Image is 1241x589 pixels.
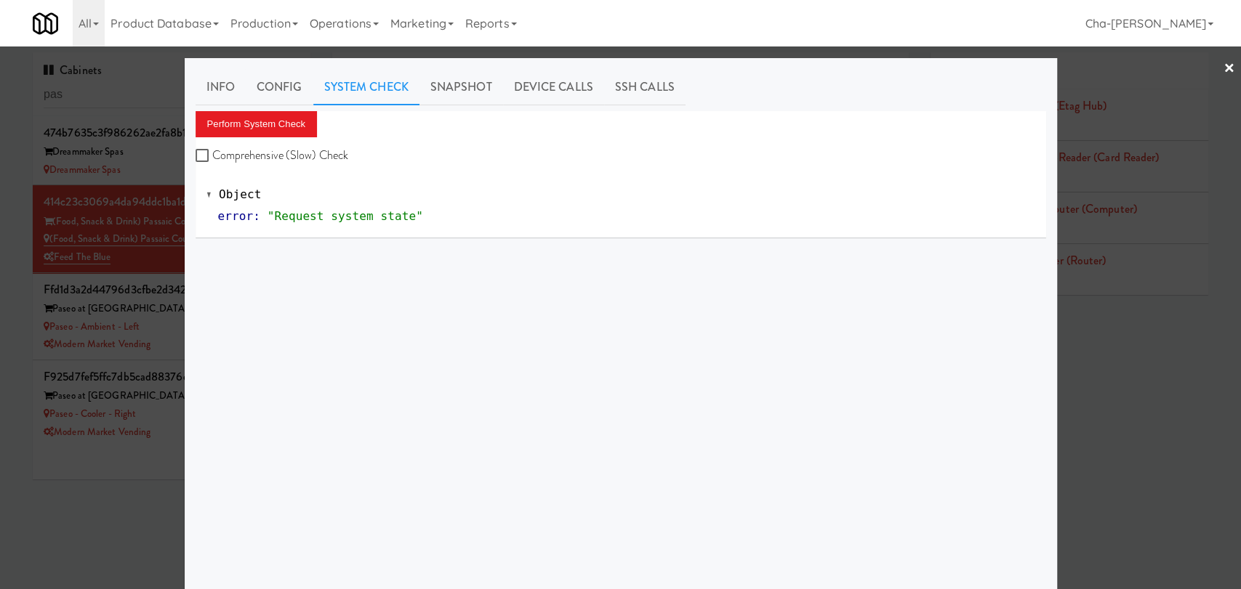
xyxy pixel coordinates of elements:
[219,187,261,201] span: Object
[253,209,260,223] span: :
[268,209,423,223] span: "Request system state"
[218,209,254,223] span: error
[196,69,246,105] a: Info
[503,69,604,105] a: Device Calls
[604,69,686,105] a: SSH Calls
[313,69,419,105] a: System Check
[33,11,58,36] img: Micromart
[196,145,349,166] label: Comprehensive (Slow) Check
[419,69,503,105] a: Snapshot
[196,111,318,137] button: Perform System Check
[246,69,313,105] a: Config
[196,150,212,162] input: Comprehensive (Slow) Check
[1224,46,1235,92] a: ×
